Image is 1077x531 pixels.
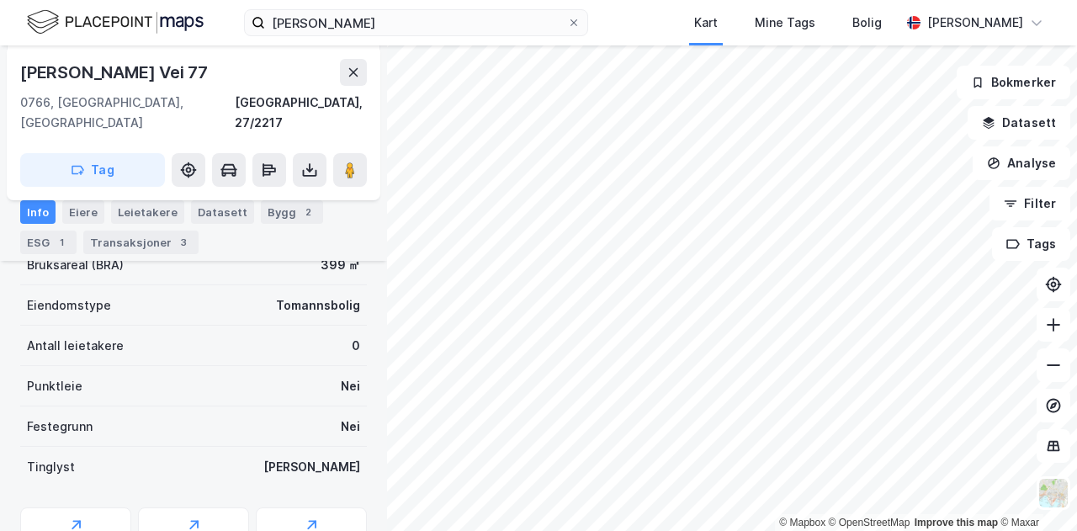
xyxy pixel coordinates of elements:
div: Bygg [261,200,323,224]
div: [PERSON_NAME] Vei 77 [20,59,211,86]
div: Bruksareal (BRA) [27,255,124,275]
div: Festegrunn [27,417,93,437]
div: Leietakere [111,200,184,224]
div: Kart [694,13,718,33]
div: Punktleie [27,376,82,396]
button: Tags [992,227,1070,261]
div: 399 ㎡ [321,255,360,275]
div: Eiendomstype [27,295,111,316]
div: 0 [352,336,360,356]
div: Eiere [62,200,104,224]
button: Tag [20,153,165,187]
div: 1 [53,234,70,251]
div: Info [20,200,56,224]
div: ESG [20,231,77,254]
div: 3 [175,234,192,251]
div: Bolig [852,13,882,33]
input: Søk på adresse, matrikkel, gårdeiere, leietakere eller personer [265,10,567,35]
div: Nei [341,376,360,396]
img: logo.f888ab2527a4732fd821a326f86c7f29.svg [27,8,204,37]
div: 0766, [GEOGRAPHIC_DATA], [GEOGRAPHIC_DATA] [20,93,235,133]
iframe: Chat Widget [993,450,1077,531]
button: Filter [989,187,1070,220]
button: Bokmerker [957,66,1070,99]
div: 2 [300,204,316,220]
div: Nei [341,417,360,437]
a: OpenStreetMap [829,517,910,528]
div: Tinglyst [27,457,75,477]
div: [PERSON_NAME] [263,457,360,477]
a: Mapbox [779,517,825,528]
div: Datasett [191,200,254,224]
button: Analyse [973,146,1070,180]
a: Improve this map [915,517,998,528]
div: Mine Tags [755,13,815,33]
div: [PERSON_NAME] [927,13,1023,33]
div: [GEOGRAPHIC_DATA], 27/2217 [235,93,367,133]
div: Tomannsbolig [276,295,360,316]
div: Kontrollprogram for chat [993,450,1077,531]
div: Antall leietakere [27,336,124,356]
button: Datasett [968,106,1070,140]
div: Transaksjoner [83,231,199,254]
